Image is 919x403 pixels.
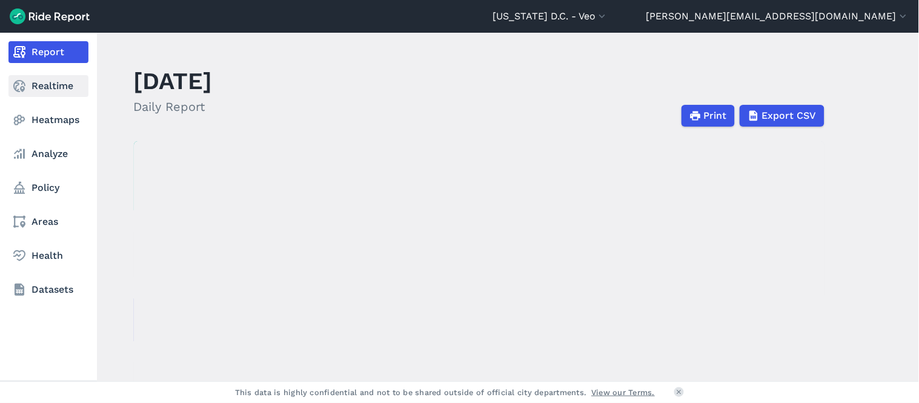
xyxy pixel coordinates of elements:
button: [PERSON_NAME][EMAIL_ADDRESS][DOMAIN_NAME] [646,9,909,24]
h2: Daily Report [134,98,213,116]
a: Policy [8,177,88,199]
span: Export CSV [762,108,817,123]
button: Export CSV [740,105,824,127]
a: Datasets [8,279,88,301]
a: View our Terms. [592,387,655,398]
img: Ride Report [10,8,90,24]
span: Print [704,108,727,123]
a: Heatmaps [8,109,88,131]
a: Areas [8,211,88,233]
button: [US_STATE] D.C. - Veo [493,9,608,24]
a: Report [8,41,88,63]
a: Analyze [8,143,88,165]
a: Health [8,245,88,267]
a: Realtime [8,75,88,97]
h1: [DATE] [134,64,213,98]
button: Print [682,105,735,127]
